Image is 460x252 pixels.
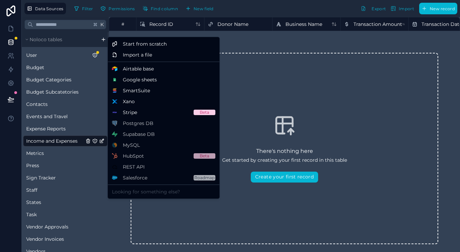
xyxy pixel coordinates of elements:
[123,109,137,116] span: Stripe
[112,121,117,126] img: Postgres logo
[123,120,153,127] span: Postgres DB
[109,186,218,197] div: Looking for something else?
[123,153,144,159] span: HubSpot
[123,131,155,138] span: Supabase DB
[200,110,209,115] div: Beta
[123,41,167,47] span: Start from scratch
[112,164,117,170] img: API icon
[112,99,117,104] img: Xano logo
[123,87,150,94] span: SmartSuite
[194,175,215,180] div: Roadmap
[112,88,117,93] img: SmartSuite
[112,78,117,82] img: Google sheets logo
[112,176,117,179] img: Salesforce
[123,174,147,181] span: Salesforce
[200,153,209,159] div: Beta
[123,163,145,170] span: REST API
[123,51,152,58] span: Import a file
[112,110,117,115] img: Stripe logo
[112,131,117,137] img: Supabase logo
[123,98,135,105] span: Xano
[123,76,157,83] span: Google sheets
[112,142,117,148] img: MySQL logo
[112,66,117,72] img: Airtable logo
[123,65,154,72] span: Airtable base
[112,153,117,159] img: HubSpot logo
[123,142,140,148] span: MySQL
